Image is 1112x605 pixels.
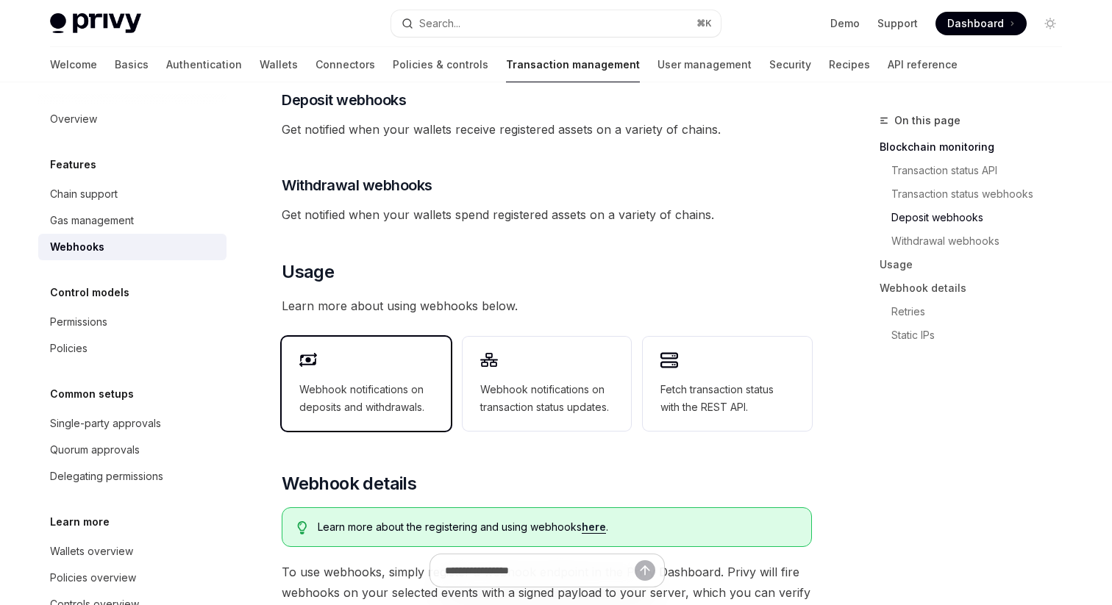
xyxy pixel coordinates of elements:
[282,119,812,140] span: Get notified when your wallets receive registered assets on a variety of chains.
[877,16,918,31] a: Support
[660,381,794,416] span: Fetch transaction status with the REST API.
[282,90,406,110] span: Deposit webhooks
[880,323,1074,347] a: Static IPs
[282,296,812,316] span: Learn more about using webhooks below.
[50,284,129,301] h5: Control models
[318,520,796,534] span: Learn more about the registering and using webhooks .
[299,381,433,416] span: Webhook notifications on deposits and withdrawals.
[50,569,136,587] div: Policies overview
[50,13,141,34] img: light logo
[282,337,451,431] a: Webhook notifications on deposits and withdrawals.
[445,554,635,587] input: Ask a question...
[38,207,227,234] a: Gas management
[880,300,1074,323] a: Retries
[115,47,149,82] a: Basics
[830,16,860,31] a: Demo
[38,234,227,260] a: Webhooks
[282,260,334,284] span: Usage
[38,106,227,132] a: Overview
[635,560,655,581] button: Send message
[480,381,614,416] span: Webhook notifications on transaction status updates.
[38,437,227,463] a: Quorum approvals
[50,185,118,203] div: Chain support
[880,229,1074,253] a: Withdrawal webhooks
[282,472,416,495] span: Webhook details
[50,415,161,432] div: Single-party approvals
[50,313,107,331] div: Permissions
[38,410,227,437] a: Single-party approvals
[50,385,134,403] h5: Common setups
[393,47,488,82] a: Policies & controls
[282,175,432,196] span: Withdrawal webhooks
[50,468,163,485] div: Delegating permissions
[50,47,97,82] a: Welcome
[38,181,227,207] a: Chain support
[316,47,375,82] a: Connectors
[643,337,812,431] a: Fetch transaction status with the REST API.
[297,521,307,534] svg: Tip
[935,12,1027,35] a: Dashboard
[50,212,134,229] div: Gas management
[696,18,712,29] span: ⌘ K
[50,441,140,459] div: Quorum approvals
[38,463,227,490] a: Delegating permissions
[1038,12,1062,35] button: Toggle dark mode
[880,135,1074,159] a: Blockchain monitoring
[880,159,1074,182] a: Transaction status API
[463,337,632,431] a: Webhook notifications on transaction status updates.
[50,513,110,531] h5: Learn more
[50,543,133,560] div: Wallets overview
[888,47,958,82] a: API reference
[880,253,1074,276] a: Usage
[391,10,721,37] button: Open search
[50,238,104,256] div: Webhooks
[582,520,606,534] a: here
[38,309,227,335] a: Permissions
[894,112,960,129] span: On this page
[419,15,460,32] div: Search...
[880,206,1074,229] a: Deposit webhooks
[38,538,227,565] a: Wallets overview
[880,182,1074,206] a: Transaction status webhooks
[50,340,88,357] div: Policies
[769,47,811,82] a: Security
[38,335,227,362] a: Policies
[260,47,298,82] a: Wallets
[50,110,97,128] div: Overview
[166,47,242,82] a: Authentication
[657,47,752,82] a: User management
[50,156,96,173] h5: Features
[38,565,227,591] a: Policies overview
[829,47,870,82] a: Recipes
[947,16,1004,31] span: Dashboard
[506,47,640,82] a: Transaction management
[880,276,1074,300] a: Webhook details
[282,204,812,225] span: Get notified when your wallets spend registered assets on a variety of chains.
